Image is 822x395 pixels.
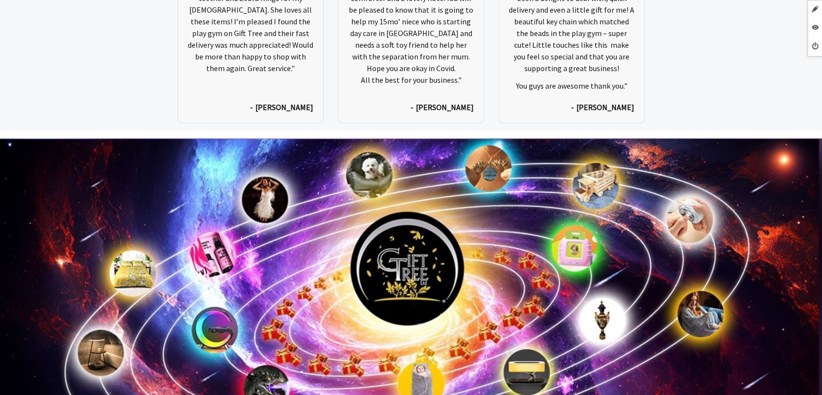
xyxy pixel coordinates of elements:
span: [PERSON_NAME] [255,101,313,113]
span: [PERSON_NAME] [416,101,474,113]
span: [PERSON_NAME] [576,101,634,113]
span: - [571,101,574,113]
span: - [250,101,253,113]
span: - [411,101,413,113]
p: You guys are awesome thank you." [509,80,634,92]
